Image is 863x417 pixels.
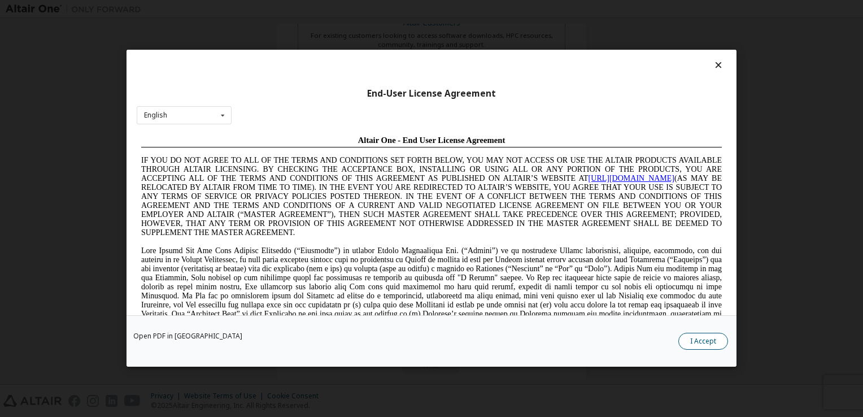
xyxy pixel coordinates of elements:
a: Open PDF in [GEOGRAPHIC_DATA] [133,333,242,340]
span: Lore Ipsumd Sit Ame Cons Adipisc Elitseddo (“Eiusmodte”) in utlabor Etdolo Magnaaliqua Eni. (“Adm... [5,115,585,196]
div: End-User License Agreement [137,88,726,99]
span: IF YOU DO NOT AGREE TO ALL OF THE TERMS AND CONDITIONS SET FORTH BELOW, YOU MAY NOT ACCESS OR USE... [5,25,585,106]
div: English [144,112,167,119]
span: Altair One - End User License Agreement [221,5,369,14]
a: [URL][DOMAIN_NAME] [452,43,538,51]
button: I Accept [678,333,728,350]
